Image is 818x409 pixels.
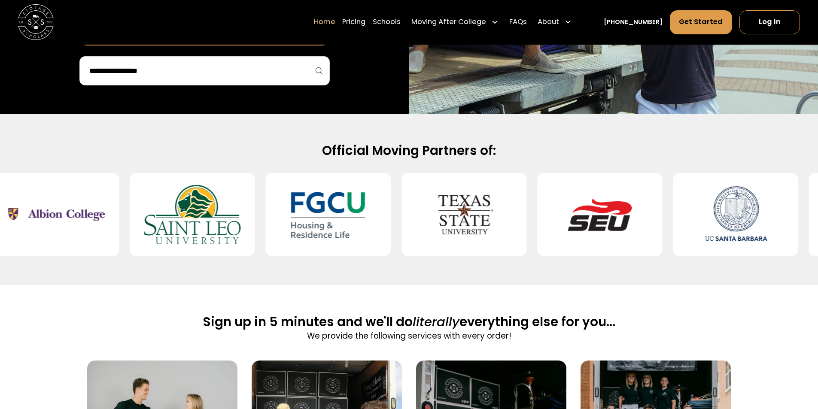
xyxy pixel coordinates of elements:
[509,10,527,35] a: FAQs
[373,10,401,35] a: Schools
[411,17,486,28] div: Moving After College
[18,4,54,40] img: Storage Scholars main logo
[203,330,615,342] p: We provide the following services with every order!
[534,10,575,35] div: About
[342,10,365,35] a: Pricing
[144,180,241,249] img: Saint Leo University
[416,180,512,249] img: Texas State University
[604,18,663,27] a: [PHONE_NUMBER]
[413,313,459,330] span: literally
[314,10,335,35] a: Home
[18,4,54,40] a: home
[408,10,502,35] div: Moving After College
[739,10,800,34] a: Log In
[687,180,784,249] img: University of California-Santa Barbara (UCSB)
[538,17,559,28] div: About
[123,142,695,159] h2: Official Moving Partners of:
[203,314,615,330] h2: Sign up in 5 minutes and we'll do everything else for you...
[8,180,105,249] img: Albion College
[670,10,733,34] a: Get Started
[280,180,377,249] img: Florida Gulf Coast University
[551,180,648,249] img: Southeastern University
